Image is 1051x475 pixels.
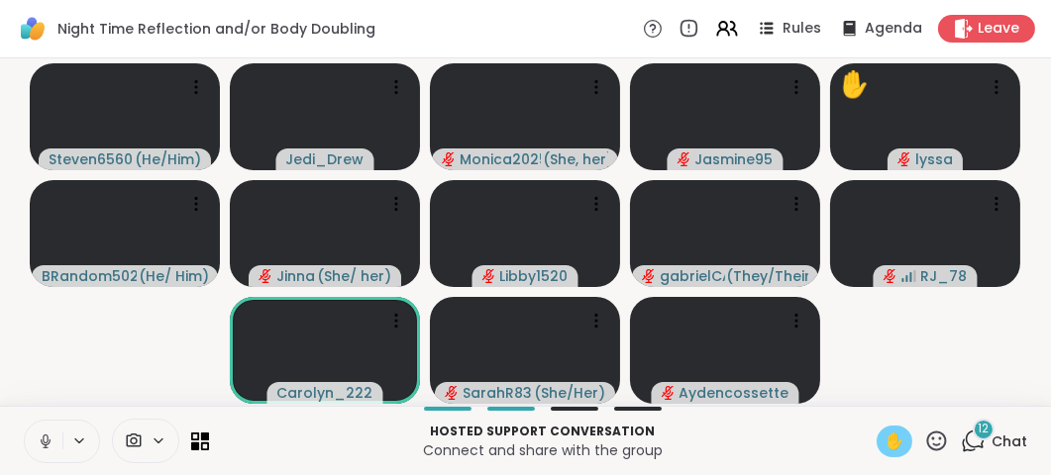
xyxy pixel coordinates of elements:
[49,149,133,169] span: Steven6560
[884,269,897,283] span: audio-muted
[463,383,532,403] span: SarahR83
[221,423,865,440] p: Hosted support conversation
[534,383,605,403] span: ( She/Her )
[286,149,365,169] span: Jedi_Drew
[543,149,608,169] span: ( She, her )
[695,149,774,169] span: Jasmine95
[678,152,691,166] span: audio-muted
[259,269,272,283] span: audio-muted
[726,266,808,286] span: ( They/Their )
[135,149,201,169] span: ( He/Him )
[979,421,990,437] span: 12
[277,383,373,403] span: Carolyn_222
[500,266,569,286] span: Libby1520
[915,149,953,169] span: lyssa
[897,152,911,166] span: audio-muted
[885,429,904,453] span: ✋
[442,152,456,166] span: audio-muted
[221,440,865,460] p: Connect and share with the group
[42,266,137,286] span: BRandom502
[642,269,656,283] span: audio-muted
[921,266,968,286] span: RJ_78
[992,431,1027,451] span: Chat
[838,65,870,104] div: ✋
[660,266,725,286] span: gabrielCA
[139,266,208,286] span: ( He/ Him )
[662,386,676,400] span: audio-muted
[16,12,50,46] img: ShareWell Logomark
[317,266,391,286] span: ( She/ her )
[978,19,1019,39] span: Leave
[57,19,375,39] span: Night Time Reflection and/or Body Doubling
[783,19,821,39] span: Rules
[460,149,541,169] span: Monica2025
[482,269,496,283] span: audio-muted
[445,386,459,400] span: audio-muted
[680,383,789,403] span: Aydencossette
[865,19,922,39] span: Agenda
[276,266,315,286] span: Jinna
